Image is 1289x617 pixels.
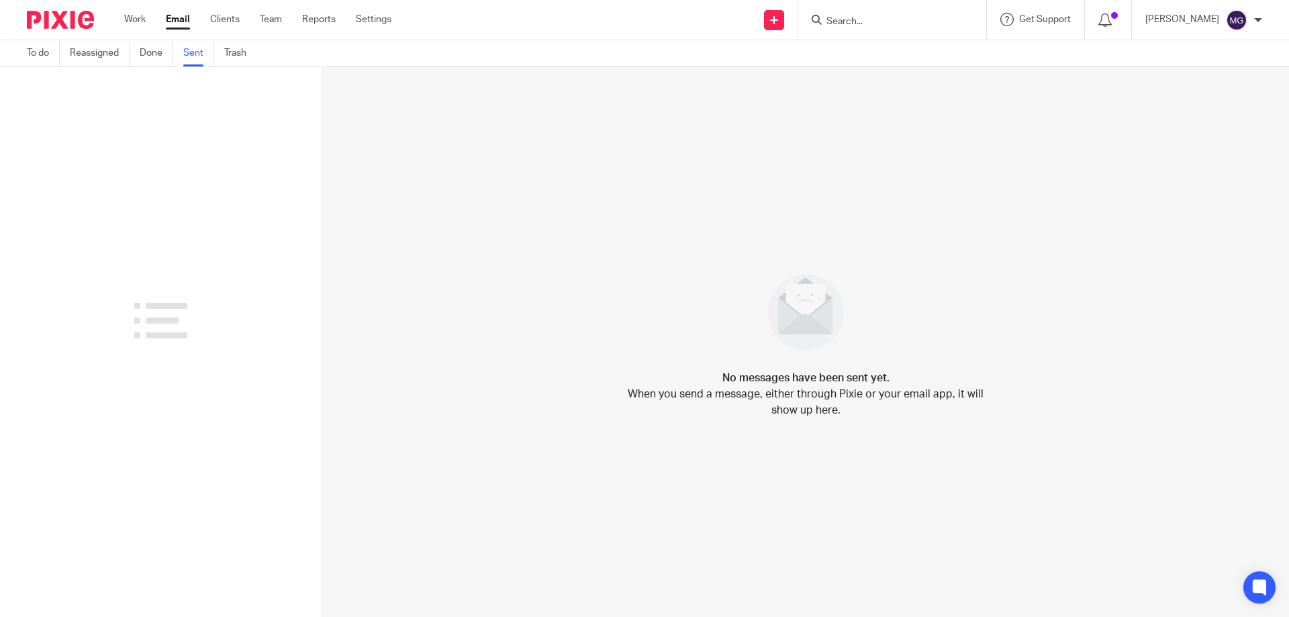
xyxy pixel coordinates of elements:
a: Work [124,13,146,26]
a: Sent [183,40,214,66]
a: Reports [302,13,336,26]
a: Settings [356,13,391,26]
input: Search [825,16,946,28]
a: Clients [210,13,240,26]
img: svg%3E [1226,9,1247,31]
a: Trash [224,40,256,66]
p: When you send a message, either through Pixie or your email app, it will show up here. [628,386,984,418]
a: Email [166,13,190,26]
a: Done [140,40,173,66]
p: [PERSON_NAME] [1145,13,1219,26]
a: Team [260,13,282,26]
img: Pixie [27,11,94,29]
span: Get Support [1019,15,1071,24]
a: Reassigned [70,40,130,66]
h4: No messages have been sent yet. [722,370,890,386]
img: image [759,266,853,359]
a: To do [27,40,60,66]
